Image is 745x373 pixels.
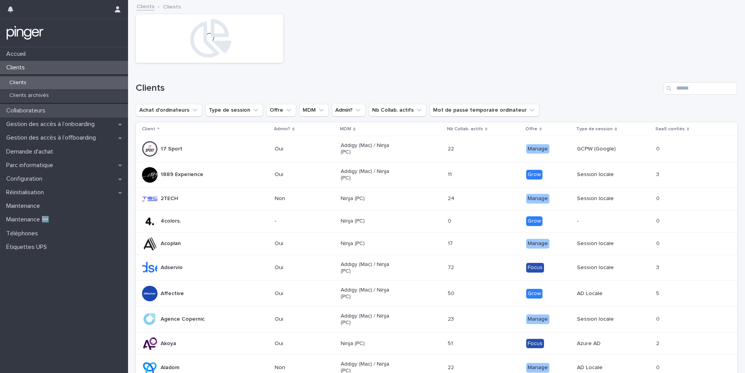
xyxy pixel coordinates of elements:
[577,218,632,224] p: -
[275,290,330,297] p: Oui
[3,202,46,210] p: Maintenance
[577,340,632,347] p: Azure AD
[142,125,155,133] p: Client
[136,83,660,94] h1: Clients
[3,107,52,114] p: Collaborateurs
[577,240,632,247] p: Session locale
[275,240,330,247] p: Oui
[136,281,737,307] tr: AffectiveOuiAddigy (Mac) / Ninja (PC)5050 GrowAD Locale55
[3,92,55,99] p: Clients archivés
[656,144,661,152] p: 0
[3,121,101,128] p: Gestion des accès à l’onboarding
[3,216,55,223] p: Maintenance 🆕
[369,104,426,116] button: Nb Collab. actifs
[161,240,181,247] p: Acoplan
[275,195,330,202] p: Non
[341,340,396,347] p: Ninja (PC)
[341,195,396,202] p: Ninja (PC)
[430,104,539,116] button: Mot de passe temporaire ordinateur
[136,255,737,281] tr: AdservioOuiAddigy (Mac) / Ninja (PC)7272 FocusSession locale33
[448,194,456,202] p: 24
[136,232,737,255] tr: AcoplanOuiNinja (PC)1717 ManageSession locale00
[656,216,661,224] p: 0
[161,146,182,152] p: 17 Sport
[656,289,661,297] p: 5
[161,340,176,347] p: Akoya
[448,144,456,152] p: 22
[577,264,632,271] p: Session locale
[136,332,737,355] tr: AkoyaOuiNinja (PC)5151 FocusAzure AD22
[161,364,179,371] p: Aladom
[526,239,549,249] div: Manage
[136,188,737,210] tr: 2TECHNonNinja (PC)2424 ManageSession locale00
[6,25,44,41] img: mTgBEunGTSyRkCgitkcU
[526,314,549,324] div: Manage
[448,314,456,323] p: 23
[205,104,263,116] button: Type de session
[656,363,661,371] p: 0
[275,218,330,224] p: -
[266,104,296,116] button: Offre
[448,339,454,347] p: 51
[136,136,737,162] tr: 17 SportOuiAddigy (Mac) / Ninja (PC)2222 ManageGCPW (Google)00
[3,189,50,196] p: Réinitialisation
[275,146,330,152] p: Oui
[275,340,330,347] p: Oui
[274,125,290,133] p: Admin?
[299,104,329,116] button: MDM
[576,125,613,133] p: Type de session
[526,289,542,299] div: Grow
[3,162,59,169] p: Parc informatique
[656,239,661,247] p: 0
[577,195,632,202] p: Session locale
[655,125,685,133] p: SaaS confiés
[3,175,49,183] p: Configuration
[275,171,330,178] p: Oui
[448,170,453,178] p: 11
[3,79,33,86] p: Clients
[275,364,330,371] p: Non
[526,363,549,373] div: Manage
[448,263,456,271] p: 72
[161,218,181,224] p: 4colors.
[664,82,737,95] input: Search
[161,171,203,178] p: 1889 Experience
[656,339,661,347] p: 2
[526,216,542,226] div: Grow
[136,162,737,188] tr: 1889 ExperienceOuiAddigy (Mac) / Ninja (PC)1111 GrowSession locale33
[448,363,456,371] p: 22
[577,364,632,371] p: AD Locale
[3,243,53,251] p: Étiquettes UPS
[3,64,31,71] p: Clients
[161,264,183,271] p: Adservio
[275,316,330,323] p: Oui
[332,104,366,116] button: Admin?
[341,287,396,300] p: Addigy (Mac) / Ninja (PC)
[341,261,396,275] p: Addigy (Mac) / Ninja (PC)
[341,168,396,181] p: Addigy (Mac) / Ninja (PC)
[161,316,204,323] p: Agence Copernic
[3,50,32,58] p: Accueil
[3,134,102,142] p: Gestion des accès à l’offboarding
[577,171,632,178] p: Session locale
[577,146,632,152] p: GCPW (Google)
[526,170,542,180] div: Grow
[275,264,330,271] p: Oui
[448,239,454,247] p: 17
[526,263,544,273] div: Focus
[161,195,178,202] p: 2TECH
[341,218,396,224] p: Ninja (PC)
[526,144,549,154] div: Manage
[163,2,181,10] p: Clients
[656,263,661,271] p: 3
[340,125,351,133] p: MDM
[656,314,661,323] p: 0
[526,194,549,204] div: Manage
[656,170,661,178] p: 3
[447,125,483,133] p: Nb Collab. actifs
[136,210,737,233] tr: 4colors.-Ninja (PC)00 Grow-00
[341,142,396,155] p: Addigy (Mac) / Ninja (PC)
[137,2,154,10] a: Clients
[3,230,44,237] p: Téléphones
